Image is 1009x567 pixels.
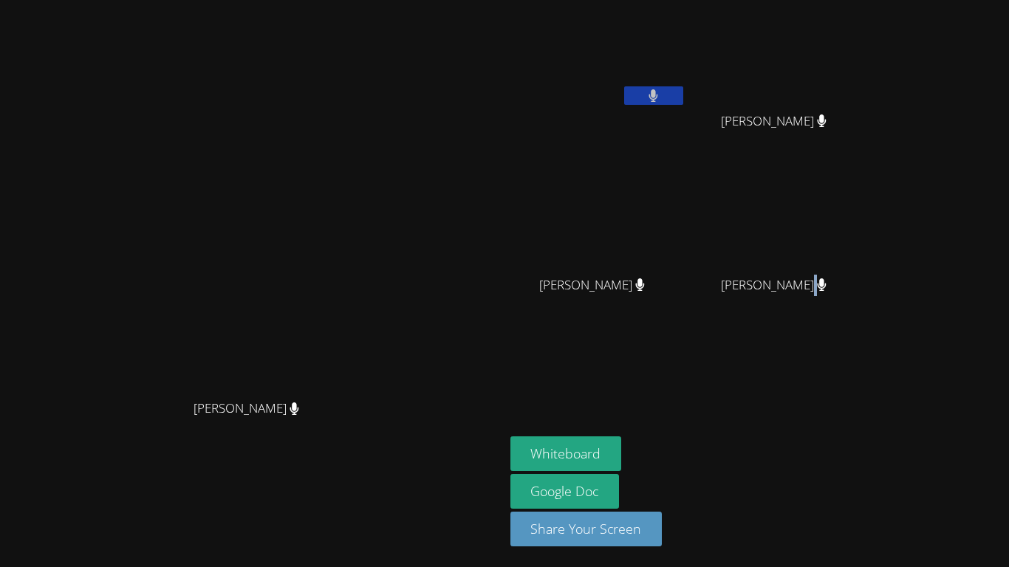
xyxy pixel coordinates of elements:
[510,512,663,546] button: Share Your Screen
[194,398,299,419] span: [PERSON_NAME]
[721,111,827,132] span: [PERSON_NAME]
[510,436,622,471] button: Whiteboard
[721,275,827,296] span: [PERSON_NAME]
[539,275,645,296] span: [PERSON_NAME]
[510,474,620,509] a: Google Doc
